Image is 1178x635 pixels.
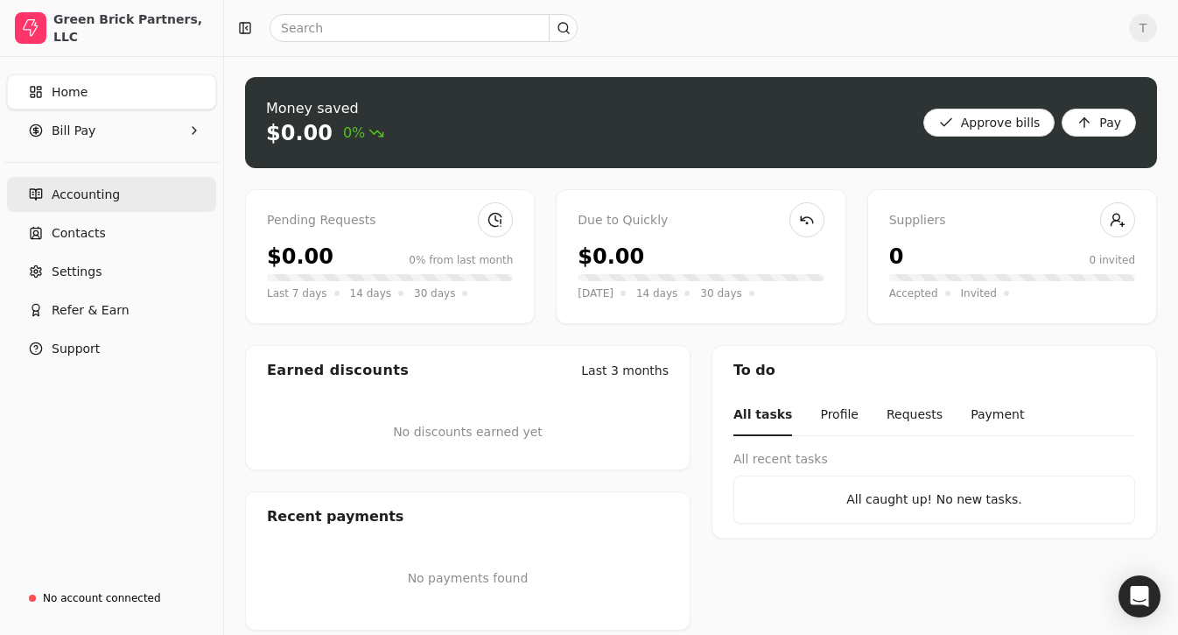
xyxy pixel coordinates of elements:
button: Pay [1062,109,1136,137]
button: Support [7,331,216,366]
div: To do [712,346,1156,395]
a: Home [7,74,216,109]
div: No account connected [43,590,161,606]
span: Bill Pay [52,122,95,140]
div: Suppliers [889,211,1135,230]
span: 30 days [700,285,741,302]
div: Earned discounts [267,360,409,381]
div: All caught up! No new tasks. [748,490,1120,509]
div: Green Brick Partners, LLC [53,11,208,46]
div: $0.00 [578,241,644,272]
div: Recent payments [246,492,690,541]
div: No discounts earned yet [393,395,543,469]
button: Bill Pay [7,113,216,148]
div: Pending Requests [267,211,513,230]
div: Due to Quickly [578,211,824,230]
span: Home [52,83,88,102]
div: 0 invited [1089,252,1135,268]
input: Search [270,14,578,42]
span: Last 7 days [267,285,327,302]
span: Settings [52,263,102,281]
span: Invited [961,285,997,302]
button: Profile [820,395,859,436]
span: Contacts [52,224,106,243]
span: Refer & Earn [52,301,130,320]
div: Open Intercom Messenger [1118,575,1160,617]
span: Accepted [889,285,938,302]
div: 0 [889,241,904,272]
button: T [1129,14,1157,42]
span: Accounting [52,186,120,204]
span: [DATE] [578,285,614,302]
div: $0.00 [267,241,333,272]
button: Refer & Earn [7,293,216,328]
span: Support [52,340,100,358]
span: 30 days [414,285,455,302]
div: Money saved [266,98,384,119]
a: Contacts [7,215,216,250]
button: Requests [887,395,943,436]
a: Settings [7,254,216,289]
span: 0% [343,123,384,144]
div: All recent tasks [733,450,1135,469]
button: Payment [971,395,1024,436]
span: 14 days [350,285,391,302]
div: 0% from last month [409,252,513,268]
button: Approve bills [923,109,1055,137]
a: No account connected [7,582,216,614]
span: 14 days [636,285,677,302]
div: Last 3 months [581,362,669,380]
div: $0.00 [266,119,333,147]
p: No payments found [267,569,669,588]
a: Accounting [7,177,216,212]
button: All tasks [733,395,792,436]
